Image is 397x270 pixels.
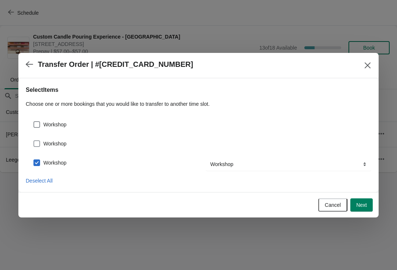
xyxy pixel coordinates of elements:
button: Deselect All [23,174,56,187]
span: Workshop [43,121,67,128]
span: Workshop [43,159,67,166]
h2: Select Items [26,86,371,94]
button: Cancel [318,198,348,212]
button: Close [361,59,374,72]
h2: Transfer Order | #[CREDIT_CARD_NUMBER] [38,60,193,69]
p: Choose one or more bookings that you would like to transfer to another time slot. [26,100,371,108]
button: Next [350,198,373,212]
span: Deselect All [26,178,53,184]
span: Workshop [43,140,67,147]
span: Cancel [325,202,341,208]
span: Next [356,202,367,208]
